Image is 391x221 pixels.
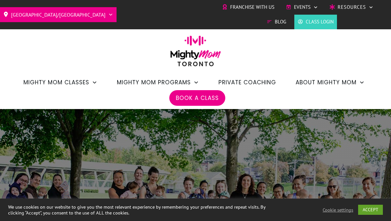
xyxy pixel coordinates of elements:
span: [GEOGRAPHIC_DATA]/[GEOGRAPHIC_DATA] [11,9,105,20]
span: Franchise with Us [230,2,274,12]
span: Events [294,2,311,12]
a: Blog [267,17,286,27]
a: About Mighty Mom [296,77,365,88]
span: Resources [338,2,366,12]
a: Private Coaching [218,77,276,88]
a: Mighty Mom Classes [23,77,97,88]
a: Franchise with Us [222,2,274,12]
img: mightymom-logo-toronto [167,35,224,71]
a: Mighty Mom Programs [117,77,199,88]
span: Blog [275,17,286,27]
a: Events [286,2,318,12]
a: Class Login [298,17,334,27]
a: Book a Class [176,92,219,104]
span: Mighty Mom Programs [117,77,191,88]
a: [GEOGRAPHIC_DATA]/[GEOGRAPHIC_DATA] [3,9,113,20]
span: Mighty Mom Classes [23,77,89,88]
span: Class Login [306,17,334,27]
a: ACCEPT [358,205,383,215]
a: Cookie settings [323,207,353,213]
div: We use cookies on our website to give you the most relevant experience by remembering your prefer... [8,204,271,216]
a: Resources [329,2,373,12]
span: About Mighty Mom [296,77,356,88]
